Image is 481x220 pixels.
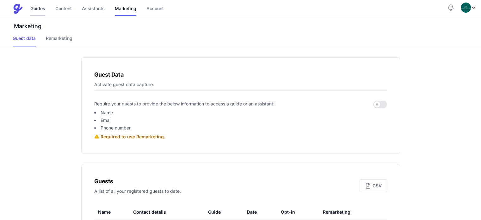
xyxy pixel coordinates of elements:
img: Guestive Guides [13,4,23,14]
a: Remarketing [46,35,72,47]
button: Notifications [447,4,454,11]
li: Email [94,117,274,123]
th: Guide [204,204,243,220]
th: Opt-in [277,204,319,220]
h3: Marketing [13,22,481,30]
th: Contact details [133,204,204,220]
p: Require your guests to provide the below information to access a guide or an assistant: [94,101,274,107]
a: Guides [30,2,45,16]
a: Guest data [13,35,36,47]
p: A list of all your registered guests to date. [94,188,181,194]
a: Assistants [82,2,105,16]
a: Marketing [115,2,136,16]
a: Content [55,2,72,16]
a: Account [146,2,164,16]
h1: Guest Data [94,70,387,79]
li: Name [94,110,274,116]
p: Activate guest data capture. [94,81,387,91]
button: CSV [360,179,387,192]
th: Remarketing [319,204,387,220]
li: Phone number [94,125,274,131]
div: CSV [373,179,382,192]
h1: Guests [94,177,181,185]
p: Required to use Remarketing. [101,134,165,140]
th: Date [243,204,277,220]
div: Profile Menu [461,3,476,13]
img: oovs19i4we9w73xo0bfpgswpi0cd [461,3,471,13]
th: Name [94,204,133,220]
